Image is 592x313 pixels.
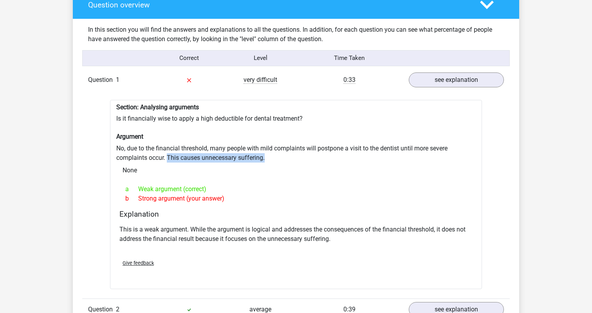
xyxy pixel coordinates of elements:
span: very difficult [244,76,277,84]
h4: Question overview [88,0,468,9]
span: 2 [116,306,119,313]
span: a [125,185,138,194]
div: Is it financially wise to apply a high deductible for dental treatment? No, due to the financial ... [110,100,482,289]
div: Weak argument (correct) [119,185,473,194]
div: Correct [154,54,225,63]
h6: Section: Analysing arguments [116,103,476,111]
div: Level [225,54,296,63]
div: In this section you will find the answers and explanations to all the questions. In addition, for... [82,25,510,44]
div: Time Taken [296,54,403,63]
p: This is a weak argument. While the argument is logical and addresses the consequences of the fina... [119,225,473,244]
span: Give feedback [123,260,154,266]
span: b [125,194,138,203]
h6: Argument [116,133,476,140]
h4: Explanation [119,210,473,219]
a: see explanation [409,72,504,87]
span: 0:33 [343,76,356,84]
span: 1 [116,76,119,83]
div: None [116,163,476,178]
span: Question [88,75,116,85]
div: Strong argument (your answer) [119,194,473,203]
